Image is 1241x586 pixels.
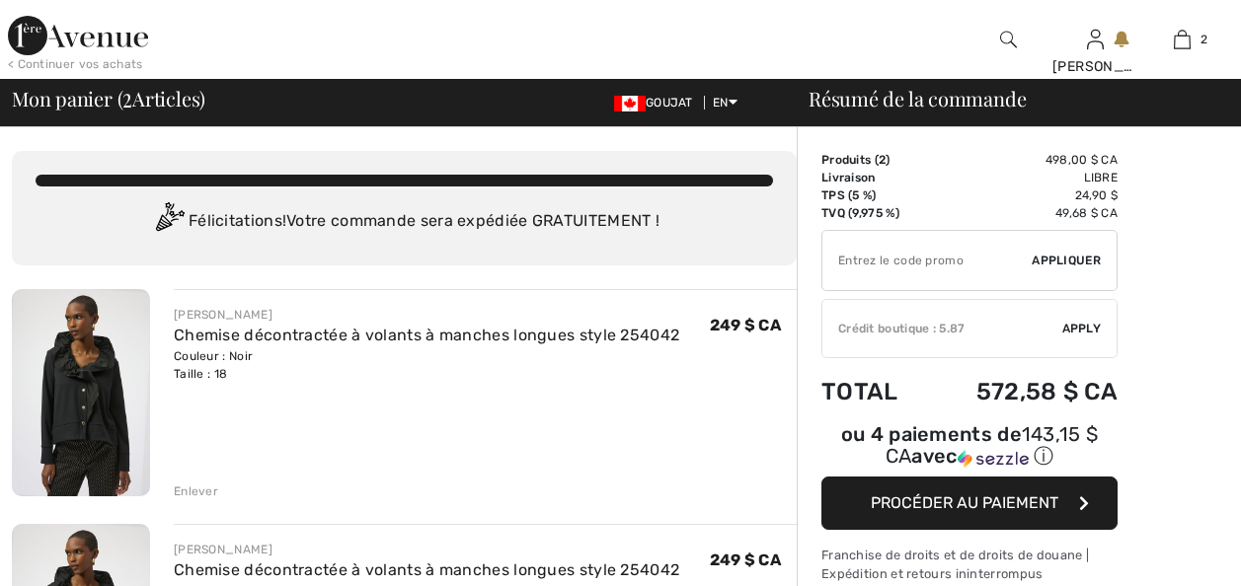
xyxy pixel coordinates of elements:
div: [PERSON_NAME] [174,306,679,324]
span: Appliquer [1032,252,1101,269]
a: 2 [1139,28,1224,51]
img: Rechercher sur le site Web [1000,28,1017,51]
div: < Continuer vos achats [8,55,143,73]
span: 2 [1201,31,1207,48]
td: 498,00 $ CA [926,151,1118,169]
a: Chemise décontractée à volants à manches longues style 254042 [174,326,679,344]
td: 24,90 $ [926,186,1118,204]
button: Procéder au paiement [821,476,1118,530]
font: EN [713,96,729,110]
td: 572,58 $ CA [926,358,1118,425]
td: Livraison [821,169,926,186]
span: 249 $ CA [710,550,781,569]
img: Congratulation2.svg [149,202,189,242]
span: GOUJAT [614,96,701,110]
img: Sezzle [958,450,1029,468]
span: 2 [879,153,886,167]
td: ) [821,151,926,169]
span: Procéder au paiement [871,493,1058,512]
font: Produits ( [821,153,886,167]
img: Dollar canadien [614,96,646,111]
a: Chemise décontractée à volants à manches longues style 254042 [174,560,679,579]
img: Mon sac [1174,28,1191,51]
img: 1ère Avenue [8,16,148,55]
td: TPS (5 %) [821,186,926,204]
div: [PERSON_NAME] [1052,56,1137,77]
a: Sign In [1087,30,1104,48]
td: TVQ (9,975 %) [821,204,926,222]
span: 249 $ CA [710,316,781,334]
font: Mon panier ( [12,85,122,111]
font: Couleur : Noir Taille : 18 [174,349,253,381]
span: 2 [122,84,132,110]
span: 143,15 $ CA [886,422,1098,468]
span: Apply [1062,320,1102,337]
font: ou 4 paiements de avec [841,422,1099,468]
td: Libre [926,169,1118,186]
div: Enlever [174,482,218,500]
td: 49,68 $ CA [926,204,1118,222]
font: Félicitations! Votre commande sera expédiée GRATUITEMENT ! [189,211,659,230]
font: Articles) [132,85,205,111]
td: Total [821,358,926,425]
div: ou 4 paiements de143,15 $ CAavecSezzle Click to learn more about Sezzle [821,425,1118,476]
div: [PERSON_NAME] [174,541,679,558]
input: Promo code [822,231,1032,290]
img: Mes infos [1087,28,1104,51]
img: Chemise décontractée à volants à manches longues style 254042 [12,289,150,496]
div: Crédit boutique : 5.87 [822,320,1062,337]
div: Franchise de droits et de droits de douane | Expédition et retours ininterrompus [821,546,1118,583]
div: Résumé de la commande [785,89,1229,109]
